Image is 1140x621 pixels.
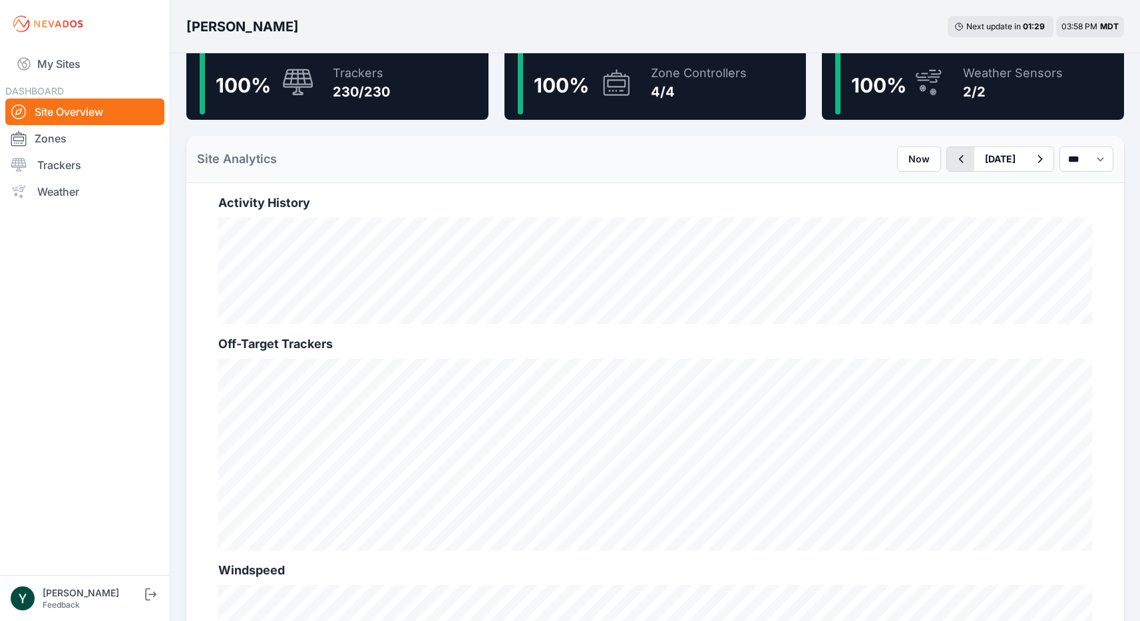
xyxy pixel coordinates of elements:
span: 100 % [851,73,906,97]
span: Next update in [966,21,1021,31]
a: Weather [5,178,164,205]
h2: Off-Target Trackers [218,335,1092,353]
a: 100%Trackers230/230 [186,45,488,120]
button: Now [897,146,941,172]
h2: Site Analytics [197,150,277,168]
div: 4/4 [651,83,747,101]
a: Feedback [43,600,80,610]
a: My Sites [5,48,164,80]
img: Yezin Taha [11,586,35,610]
h3: [PERSON_NAME] [186,17,299,36]
button: [DATE] [974,147,1026,171]
span: 100 % [216,73,271,97]
div: [PERSON_NAME] [43,586,142,600]
div: Weather Sensors [963,64,1063,83]
span: MDT [1100,21,1119,31]
span: 100 % [534,73,589,97]
img: Nevados [11,13,85,35]
a: 100%Zone Controllers4/4 [504,45,807,120]
div: Trackers [333,64,390,83]
div: 01 : 29 [1023,21,1047,32]
div: Zone Controllers [651,64,747,83]
div: 230/230 [333,83,390,101]
a: Zones [5,125,164,152]
nav: Breadcrumb [186,9,299,44]
span: 03:58 PM [1061,21,1097,31]
a: Site Overview [5,99,164,125]
h2: Windspeed [218,561,1092,580]
a: 100%Weather Sensors2/2 [822,45,1124,120]
span: DASHBOARD [5,85,64,97]
div: 2/2 [963,83,1063,101]
a: Trackers [5,152,164,178]
h2: Activity History [218,194,1092,212]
